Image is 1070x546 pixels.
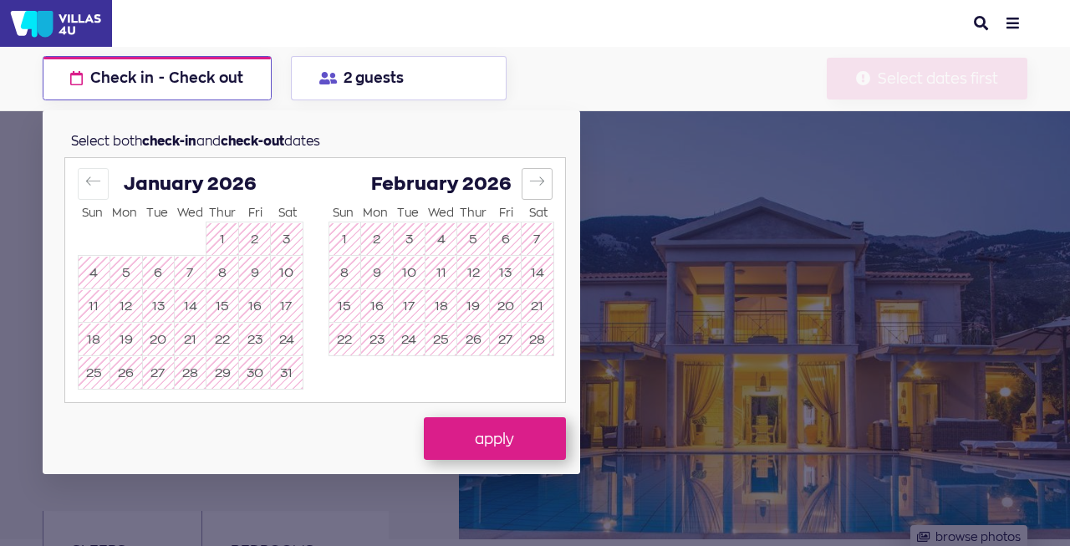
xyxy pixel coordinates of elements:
button: 16 [361,290,392,323]
span: Check in [90,69,154,87]
td: Not available. Thursday, February 26, 2026 [457,323,489,356]
button: 3 [394,223,425,256]
button: Move forward to switch to the next month. [522,168,553,199]
button: 5 [457,223,488,256]
td: Not available. Monday, February 23, 2026 [361,323,393,356]
button: 5 [110,257,141,289]
button: 12 [110,290,141,323]
td: Not available. Saturday, January 24, 2026 [271,323,303,356]
td: Not available. Wednesday, January 7, 2026 [174,256,206,289]
button: 15 [329,290,360,323]
td: Not available. Sunday, January 25, 2026 [78,356,110,390]
td: Not available. Friday, January 30, 2026 [238,356,270,390]
td: Not available. Wednesday, February 4, 2026 [425,222,456,256]
button: 23 [361,324,392,356]
span: Check out [169,69,243,87]
td: Not available. Monday, January 19, 2026 [110,323,142,356]
td: Not available. Saturday, January 17, 2026 [271,289,303,323]
td: Not available. Friday, January 2, 2026 [238,222,270,256]
button: 10 [394,257,425,289]
button: 20 [143,324,174,356]
td: Not available. Tuesday, February 10, 2026 [393,256,425,289]
td: Not available. Thursday, January 15, 2026 [206,289,238,323]
td: Not available. Thursday, January 22, 2026 [206,323,238,356]
button: 9 [361,257,392,289]
button: 17 [394,290,425,323]
td: Not available. Tuesday, February 17, 2026 [393,289,425,323]
td: Not available. Thursday, January 8, 2026 [206,256,238,289]
button: 23 [239,324,270,356]
button: 14 [522,257,553,289]
td: Not available. Sunday, January 18, 2026 [78,323,110,356]
button: 8 [206,257,237,289]
td: Not available. Sunday, January 4, 2026 [78,256,110,289]
td: Not available. Friday, January 23, 2026 [238,323,270,356]
td: Not available. Sunday, February 8, 2026 [329,256,360,289]
button: 20 [490,290,521,323]
button: 4 [79,257,110,289]
button: 6 [490,223,521,256]
td: Not available. Saturday, January 10, 2026 [271,256,303,289]
td: Not available. Wednesday, January 14, 2026 [174,289,206,323]
td: Not available. Thursday, January 29, 2026 [206,356,238,390]
button: 24 [271,324,302,356]
button: 9 [239,257,270,289]
td: Not available. Friday, January 9, 2026 [238,256,270,289]
td: Not available. Tuesday, January 6, 2026 [142,256,174,289]
button: 25 [79,357,110,390]
button: 13 [143,290,174,323]
button: Check in - Check out [43,56,271,100]
td: Not available. Saturday, February 14, 2026 [522,256,553,289]
button: apply [424,417,566,459]
button: 10 [271,257,302,289]
td: Not available. Tuesday, February 3, 2026 [393,222,425,256]
td: Not available. Sunday, January 11, 2026 [78,289,110,323]
td: Not available. Tuesday, February 24, 2026 [393,323,425,356]
button: Move backward to switch to the previous month. [78,168,109,199]
span: 2026 [462,171,512,195]
button: 11 [79,290,110,323]
button: 28 [522,324,553,356]
td: Not available. Sunday, February 22, 2026 [329,323,360,356]
button: 14 [175,290,206,323]
button: 1 [329,223,360,256]
div: Select both and dates [64,131,566,151]
button: 19 [457,290,488,323]
button: 6 [143,257,174,289]
span: 2026 [207,171,257,195]
button: 2 guests [291,56,507,100]
button: 11 [425,257,456,289]
button: 7 [522,223,553,256]
button: 8 [329,257,360,289]
td: Not available. Saturday, February 7, 2026 [522,222,553,256]
button: 27 [490,324,521,356]
td: Not available. Wednesday, February 11, 2026 [425,256,456,289]
button: 2 [239,223,270,256]
button: 2 [361,223,392,256]
td: Not available. Thursday, January 1, 2026 [206,222,238,256]
button: 22 [206,324,237,356]
td: Not available. Saturday, February 28, 2026 [522,323,553,356]
button: 12 [457,257,488,289]
td: Not available. Monday, January 12, 2026 [110,289,142,323]
button: 31 [271,357,302,390]
td: Not available. Saturday, February 21, 2026 [522,289,553,323]
td: Not available. Tuesday, January 13, 2026 [142,289,174,323]
td: Not available. Tuesday, January 27, 2026 [142,356,174,390]
button: 13 [490,257,521,289]
td: Not available. Friday, February 6, 2026 [489,222,521,256]
td: Not available. Wednesday, January 21, 2026 [174,323,206,356]
td: Not available. Wednesday, February 18, 2026 [425,289,456,323]
button: 24 [394,324,425,356]
td: Not available. Saturday, January 31, 2026 [271,356,303,390]
button: 21 [522,290,553,323]
button: 3 [271,223,302,256]
td: Not available. Monday, January 5, 2026 [110,256,142,289]
button: 26 [110,357,141,390]
td: Not available. Friday, February 27, 2026 [489,323,521,356]
button: 25 [425,324,456,356]
td: Not available. Monday, February 16, 2026 [361,289,393,323]
td: Not available. Monday, January 26, 2026 [110,356,142,390]
button: 28 [175,357,206,390]
td: Not available. Wednesday, February 25, 2026 [425,323,456,356]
